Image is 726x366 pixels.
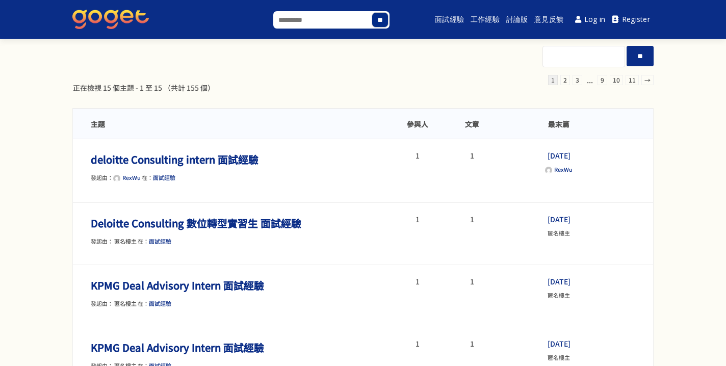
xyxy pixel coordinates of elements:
[390,119,445,128] li: 參與人
[149,237,171,245] a: 面試經驗
[548,353,570,361] span: 匿名樓主
[445,278,499,285] li: 1
[548,150,571,161] a: [DATE]
[573,75,582,85] a: 3
[91,152,258,167] a: deloitte Consulting intern 面試經驗
[548,276,571,286] a: [DATE]
[548,291,570,299] span: 匿名樓主
[91,119,390,128] li: 主題
[138,237,171,245] span: 在：
[610,75,623,85] a: 10
[142,173,175,181] span: 在：
[91,173,141,181] span: 發起由：
[560,75,570,85] a: 2
[416,3,654,36] nav: Main menu
[469,3,501,36] a: 工作經驗
[548,338,571,349] a: [DATE]
[390,216,445,223] li: 1
[390,278,445,285] li: 1
[91,216,301,230] a: Deloitte Consulting 數位轉型實習生 面試經驗
[572,8,609,31] a: Log in
[72,10,149,29] img: GoGet
[138,299,171,307] span: 在：
[445,152,499,159] li: 1
[533,3,565,36] a: 意見反饋
[445,216,499,223] li: 1
[548,75,558,85] span: 1
[445,340,499,347] li: 1
[598,75,607,85] a: 9
[626,75,639,85] a: 11
[554,165,573,173] span: RexWu
[505,3,529,36] a: 討論版
[72,83,215,93] div: 正在檢視 15 個主題 - 1 至 15 （共計 155 個）
[390,340,445,347] li: 1
[91,299,137,307] span: 發起由： 匿名樓主
[113,173,141,181] a: RexWu
[641,75,654,85] a: →
[545,165,573,173] a: RexWu
[433,3,465,36] a: 面試經驗
[122,173,141,181] span: RexWu
[91,340,264,355] a: KPMG Deal Advisory Intern 面試經驗
[499,119,619,128] li: 最末篇
[91,237,137,245] span: 發起由： 匿名樓主
[390,152,445,159] li: 1
[91,278,264,293] a: KPMG Deal Advisory Intern 面試經驗
[609,8,654,31] a: Register
[153,173,175,181] a: 面試經驗
[585,75,595,85] span: ...
[149,299,171,307] a: 面試經驗
[548,214,571,224] a: [DATE]
[445,119,499,128] li: 文章
[548,229,570,237] span: 匿名樓主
